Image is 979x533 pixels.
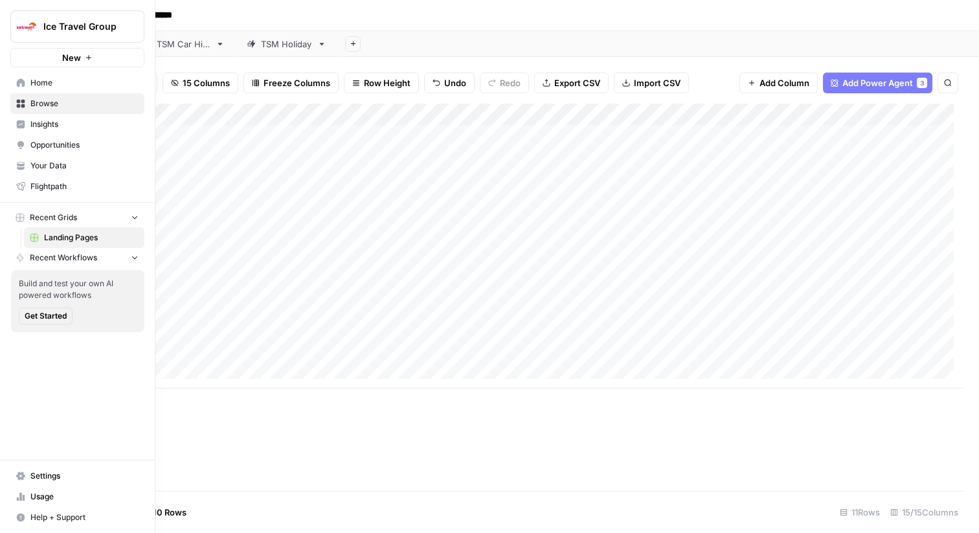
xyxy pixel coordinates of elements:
[424,73,475,93] button: Undo
[917,78,927,88] div: 3
[19,308,73,324] button: Get Started
[444,76,466,89] span: Undo
[15,15,38,38] img: Ice Travel Group Logo
[30,491,139,503] span: Usage
[885,502,963,523] div: 15/15 Columns
[30,212,77,223] span: Recent Grids
[30,470,139,482] span: Settings
[24,227,144,248] a: Landing Pages
[823,73,932,93] button: Add Power Agent3
[920,78,924,88] span: 3
[30,160,139,172] span: Your Data
[163,73,238,93] button: 15 Columns
[44,232,139,244] span: Landing Pages
[614,73,689,93] button: Import CSV
[157,38,210,51] div: TSM Car Hire
[344,73,419,93] button: Row Height
[554,76,600,89] span: Export CSV
[10,248,144,267] button: Recent Workflows
[243,73,339,93] button: Freeze Columns
[30,119,139,130] span: Insights
[30,139,139,151] span: Opportunities
[183,76,230,89] span: 15 Columns
[10,155,144,176] a: Your Data
[10,486,144,507] a: Usage
[739,73,818,93] button: Add Column
[62,51,81,64] span: New
[25,310,67,322] span: Get Started
[10,208,144,227] button: Recent Grids
[261,38,312,51] div: TSM Holiday
[10,48,144,67] button: New
[30,77,139,89] span: Home
[500,76,521,89] span: Redo
[30,512,139,523] span: Help + Support
[30,98,139,109] span: Browse
[10,135,144,155] a: Opportunities
[10,466,144,486] a: Settings
[236,31,337,57] a: TSM Holiday
[10,176,144,197] a: Flightpath
[131,31,236,57] a: TSM Car Hire
[10,93,144,114] a: Browse
[30,181,139,192] span: Flightpath
[480,73,529,93] button: Redo
[10,10,144,43] button: Workspace: Ice Travel Group
[835,502,885,523] div: 11 Rows
[364,76,411,89] span: Row Height
[43,20,122,33] span: Ice Travel Group
[634,76,681,89] span: Import CSV
[264,76,330,89] span: Freeze Columns
[10,114,144,135] a: Insights
[10,507,144,528] button: Help + Support
[135,506,186,519] span: Add 10 Rows
[19,278,137,301] span: Build and test your own AI powered workflows
[842,76,913,89] span: Add Power Agent
[760,76,809,89] span: Add Column
[10,73,144,93] a: Home
[30,252,97,264] span: Recent Workflows
[534,73,609,93] button: Export CSV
